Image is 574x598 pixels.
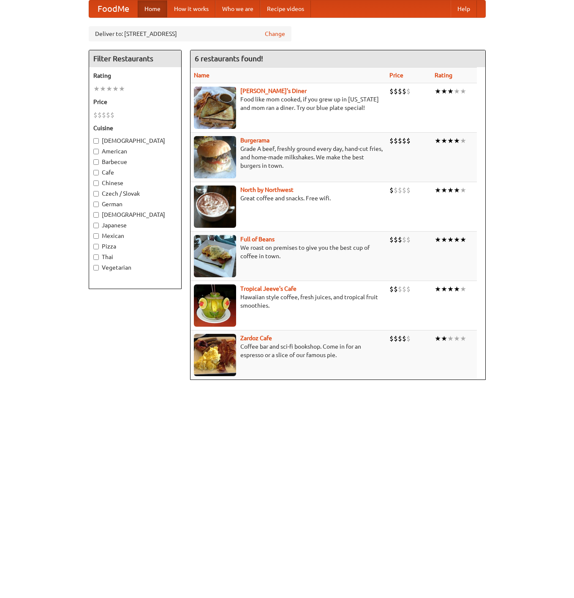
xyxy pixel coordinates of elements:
[460,186,466,195] li: ★
[195,55,263,63] ng-pluralize: 6 restaurants found!
[454,87,460,96] li: ★
[435,284,441,294] li: ★
[89,50,181,67] h4: Filter Restaurants
[441,87,447,96] li: ★
[93,124,177,132] h5: Cuisine
[93,232,177,240] label: Mexican
[194,293,383,310] p: Hawaiian style coffee, fresh juices, and tropical fruit smoothies.
[394,235,398,244] li: $
[194,87,236,129] img: sallys.jpg
[435,87,441,96] li: ★
[194,72,209,79] a: Name
[394,186,398,195] li: $
[435,186,441,195] li: ★
[402,284,406,294] li: $
[194,342,383,359] p: Coffee bar and sci-fi bookshop. Come in for an espresso or a slice of our famous pie.
[240,186,294,193] a: North by Northwest
[93,138,99,144] input: [DEMOGRAPHIC_DATA]
[398,334,402,343] li: $
[460,284,466,294] li: ★
[460,136,466,145] li: ★
[194,145,383,170] p: Grade A beef, freshly ground every day, hand-cut fries, and home-made milkshakes. We make the bes...
[93,137,177,145] label: [DEMOGRAPHIC_DATA]
[93,202,99,207] input: German
[93,71,177,80] h5: Rating
[435,136,441,145] li: ★
[106,110,110,120] li: $
[102,110,106,120] li: $
[398,284,402,294] li: $
[454,186,460,195] li: ★
[435,235,441,244] li: ★
[112,84,119,93] li: ★
[194,186,236,228] img: north.jpg
[441,235,447,244] li: ★
[398,87,402,96] li: $
[460,87,466,96] li: ★
[240,236,275,243] b: Full of Beans
[93,110,98,120] li: $
[93,98,177,106] h5: Price
[93,221,177,229] label: Japanese
[93,191,99,197] input: Czech / Slovak
[93,170,99,175] input: Cafe
[389,136,394,145] li: $
[389,334,394,343] li: $
[447,186,454,195] li: ★
[447,87,454,96] li: ★
[402,87,406,96] li: $
[406,235,411,244] li: $
[93,168,177,177] label: Cafe
[447,334,454,343] li: ★
[93,158,177,166] label: Barbecue
[93,244,99,249] input: Pizza
[215,0,260,17] a: Who we are
[447,136,454,145] li: ★
[93,200,177,208] label: German
[389,87,394,96] li: $
[402,136,406,145] li: $
[194,136,236,178] img: burgerama.jpg
[447,284,454,294] li: ★
[460,235,466,244] li: ★
[194,95,383,112] p: Food like mom cooked, if you grew up in [US_STATE] and mom ran a diner. Try our blue plate special!
[406,284,411,294] li: $
[110,110,114,120] li: $
[454,235,460,244] li: ★
[138,0,167,17] a: Home
[441,186,447,195] li: ★
[406,87,411,96] li: $
[394,87,398,96] li: $
[93,263,177,272] label: Vegetarian
[265,30,285,38] a: Change
[447,235,454,244] li: ★
[93,149,99,154] input: American
[435,72,452,79] a: Rating
[435,334,441,343] li: ★
[389,186,394,195] li: $
[93,159,99,165] input: Barbecue
[93,223,99,228] input: Japanese
[441,284,447,294] li: ★
[398,136,402,145] li: $
[441,334,447,343] li: ★
[398,186,402,195] li: $
[406,136,411,145] li: $
[93,242,177,251] label: Pizza
[394,136,398,145] li: $
[93,212,99,218] input: [DEMOGRAPHIC_DATA]
[93,84,100,93] li: ★
[98,110,102,120] li: $
[402,235,406,244] li: $
[454,284,460,294] li: ★
[460,334,466,343] li: ★
[194,334,236,376] img: zardoz.jpg
[93,233,99,239] input: Mexican
[194,284,236,327] img: jeeves.jpg
[93,210,177,219] label: [DEMOGRAPHIC_DATA]
[93,179,177,187] label: Chinese
[406,186,411,195] li: $
[240,137,269,144] a: Burgerama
